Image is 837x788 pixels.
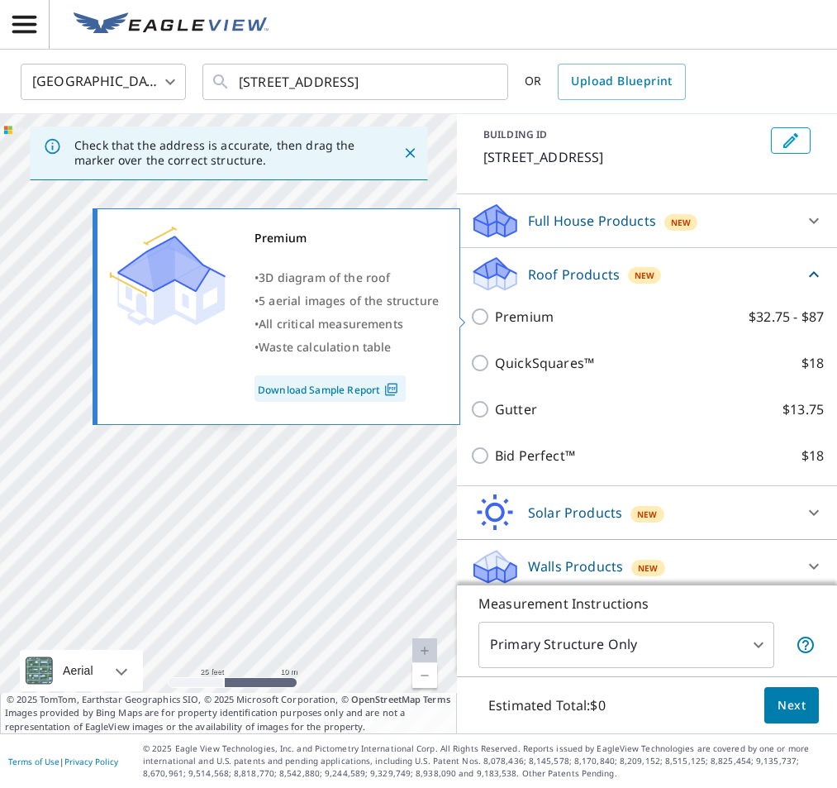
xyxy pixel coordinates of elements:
div: Aerial [58,650,98,691]
p: © 2025 Eagle View Technologies, Inc. and Pictometry International Corp. All Rights Reserved. Repo... [143,743,829,780]
p: $18 [801,353,824,373]
div: OR [525,64,686,100]
a: OpenStreetMap [351,693,421,705]
p: $13.75 [782,399,824,419]
a: Download Sample Report [254,375,406,402]
span: New [635,269,654,282]
a: Terms [423,693,450,705]
div: • [254,289,439,313]
input: Search by address or latitude-longitude [239,59,474,105]
p: [STREET_ADDRESS] [483,147,764,167]
p: Walls Products [528,556,623,576]
span: © 2025 TomTom, Earthstar Geographics SIO, © 2025 Microsoft Corporation, © [7,693,450,707]
button: Edit building 1 [771,127,811,154]
a: Current Level 20, Zoom Out [412,663,437,688]
p: Roof Products [528,265,620,284]
span: 3D diagram of the roof [259,270,390,285]
span: New [637,508,657,521]
a: Current Level 20, Zoom In Disabled [412,638,437,663]
div: Premium [254,227,439,250]
button: Next [764,687,819,724]
div: • [254,336,439,359]
p: QuickSquares™ [495,353,594,373]
span: New [638,561,658,575]
p: $18 [801,446,824,466]
div: Walls ProductsNew [470,547,824,586]
span: Next [778,695,806,716]
span: All critical measurements [259,316,403,332]
span: 5 aerial images of the structure [259,293,439,308]
span: New [671,216,691,229]
div: [GEOGRAPHIC_DATA] [21,59,186,105]
img: Premium [110,227,226,326]
a: Upload Blueprint [558,64,685,100]
p: Check that the address is accurate, then drag the marker over the correct structure. [74,138,373,168]
span: Upload Blueprint [571,71,672,92]
a: Terms of Use [8,756,59,767]
p: Measurement Instructions [478,594,816,614]
p: Solar Products [528,503,622,523]
p: Premium [495,307,554,327]
p: | [8,757,118,767]
p: BUILDING ID [483,127,547,141]
a: Privacy Policy [64,756,118,767]
p: $32.75 - $87 [749,307,824,327]
p: Estimated Total: $0 [475,687,619,724]
p: Bid Perfect™ [495,446,575,466]
div: Aerial [20,650,143,691]
p: Gutter [495,399,537,419]
img: Pdf Icon [380,382,402,397]
span: Waste calculation table [259,339,391,355]
div: • [254,266,439,289]
div: Full House ProductsNew [470,201,824,241]
div: • [254,313,439,336]
div: Primary Structure Only [478,622,774,668]
button: Close [399,142,421,164]
img: EV Logo [74,12,269,37]
div: Solar ProductsNew [470,493,824,532]
span: Your report will include only the primary structure on the property. For example, a detached gara... [796,635,816,655]
p: Full House Products [528,211,656,231]
div: Roof ProductsNew [470,255,824,294]
a: EV Logo [64,2,278,47]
